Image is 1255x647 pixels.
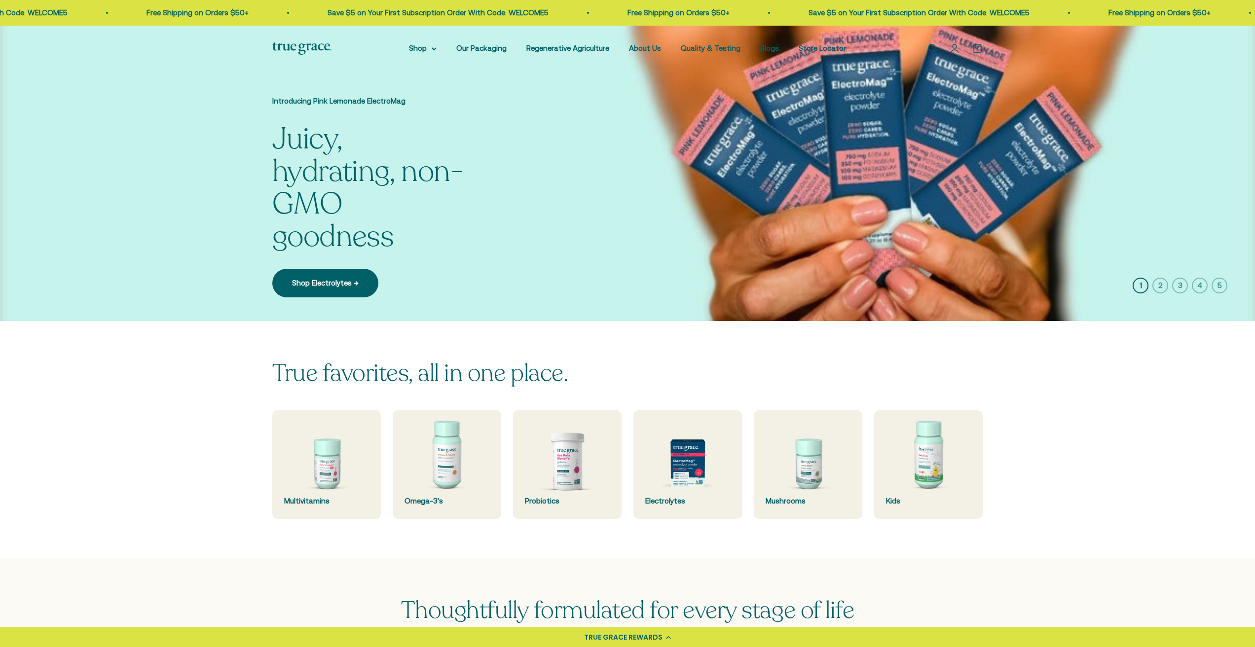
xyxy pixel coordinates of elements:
[1192,278,1208,293] button: 4
[409,42,437,54] summary: Shop
[886,495,971,507] div: Kids
[1133,278,1148,293] button: 1
[272,357,568,389] split-lines: True favorites, all in one place.
[1095,8,1197,17] a: Free Shipping on Orders $50+
[314,7,535,19] p: Save $5 on Your First Subscription Order With Code: WELCOME5
[401,594,854,626] span: Thoughtfully formulated for every stage of life
[1172,278,1188,293] button: 3
[272,95,470,107] p: Introducing Pink Lemonade ElectroMag
[272,269,378,297] a: Shop Electrolytes →
[766,495,850,507] div: Mushrooms
[760,44,779,52] a: Blogs
[614,8,716,17] a: Free Shipping on Orders $50+
[645,495,730,507] div: Electrolytes
[629,44,661,52] a: About Us
[272,410,381,519] a: Multivitamins
[795,7,1016,19] p: Save $5 on Your First Subscription Order With Code: WELCOME5
[1212,278,1227,293] button: 5
[272,119,463,257] split-lines: Juicy, hydrating, non-GMO goodness
[284,495,369,507] div: Multivitamins
[513,410,622,519] a: Probiotics
[874,410,983,519] a: Kids
[525,495,610,507] div: Probiotics
[799,44,846,52] a: Store Locator
[393,410,501,519] a: Omega-3's
[1152,278,1168,293] button: 2
[456,44,507,52] a: Our Packaging
[754,410,862,519] a: Mushrooms
[681,44,740,52] a: Quality & Testing
[633,410,742,519] a: Electrolytes
[526,44,609,52] a: Regenerative Agriculture
[584,632,663,643] div: TRUE GRACE REWARDS
[133,8,235,17] a: Free Shipping on Orders $50+
[405,495,489,507] div: Omega-3's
